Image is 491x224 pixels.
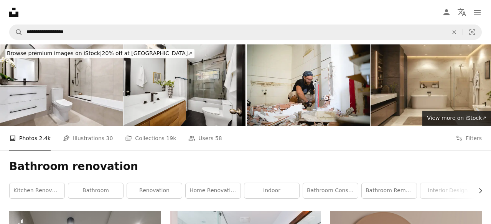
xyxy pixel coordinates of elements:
[473,183,482,198] button: scroll list to the right
[125,126,176,150] a: Collections 19k
[186,183,241,198] a: home renovation
[456,126,482,150] button: Filters
[446,25,463,39] button: Clear
[127,183,182,198] a: renovation
[10,25,23,39] button: Search Unsplash
[464,75,491,149] a: Next
[7,50,102,56] span: Browse premium images on iStock |
[10,183,64,198] a: kitchen renovation
[9,8,18,17] a: Home — Unsplash
[439,5,454,20] a: Log in / Sign up
[470,5,485,20] button: Menu
[454,5,470,20] button: Language
[422,111,491,126] a: View more on iStock↗
[420,183,475,198] a: interior design
[303,183,358,198] a: bathroom construction
[427,115,486,121] span: View more on iStock ↗
[68,183,123,198] a: bathroom
[463,25,481,39] button: Visual search
[244,183,299,198] a: indoor
[215,134,222,142] span: 58
[247,44,370,126] img: Skilled worker renovating space
[188,126,222,150] a: Users 58
[362,183,417,198] a: bathroom remodel
[124,44,246,126] img: Modern Hollywood Hills home bathroom in Los Angeles, California, with a remodel of an older house
[9,160,482,173] h1: Bathroom renovation
[63,126,113,150] a: Illustrations 30
[9,25,482,40] form: Find visuals sitewide
[7,50,192,56] span: 20% off at [GEOGRAPHIC_DATA] ↗
[106,134,113,142] span: 30
[166,134,176,142] span: 19k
